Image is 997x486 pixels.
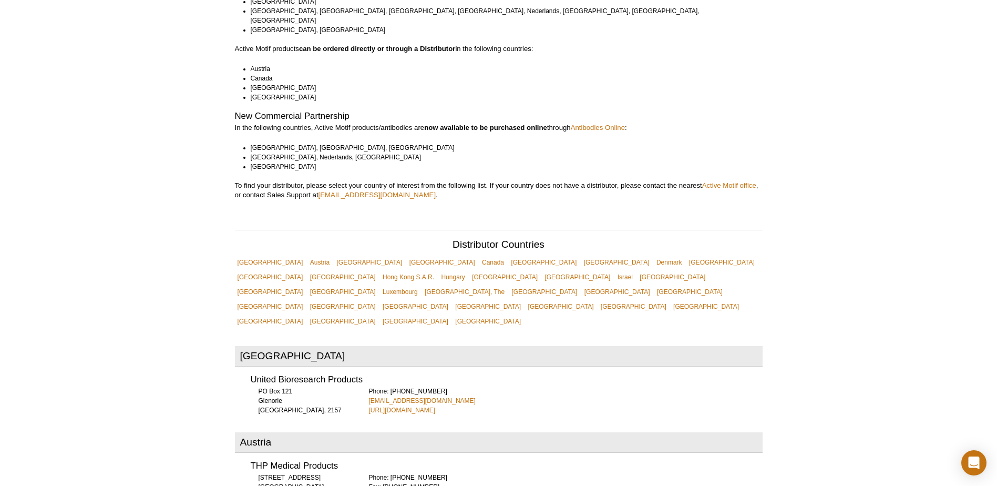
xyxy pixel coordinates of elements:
[582,285,653,299] a: [GEOGRAPHIC_DATA]
[598,299,669,314] a: [GEOGRAPHIC_DATA]
[453,314,523,329] a: [GEOGRAPHIC_DATA]
[235,112,763,121] h2: New Commercial Partnership
[235,346,763,367] h2: [GEOGRAPHIC_DATA]
[251,143,753,153] li: [GEOGRAPHIC_DATA], [GEOGRAPHIC_DATA], [GEOGRAPHIC_DATA]
[453,299,523,314] a: [GEOGRAPHIC_DATA]
[526,299,597,314] a: [GEOGRAPHIC_DATA]
[654,255,685,270] a: Denmark
[307,299,378,314] a: [GEOGRAPHIC_DATA]
[380,270,437,285] a: Hong Kong S.A.R.
[235,181,763,200] p: To find your distributor, please select your country of interest from the following list. If your...
[380,285,420,299] a: Luxembourg
[235,270,306,285] a: [GEOGRAPHIC_DATA]
[235,255,306,270] a: [GEOGRAPHIC_DATA]
[637,270,708,285] a: [GEOGRAPHIC_DATA]
[581,255,652,270] a: [GEOGRAPHIC_DATA]
[307,314,378,329] a: [GEOGRAPHIC_DATA]
[334,255,405,270] a: [GEOGRAPHIC_DATA]
[235,240,763,252] h2: Distributor Countries
[251,387,356,415] div: PO Box 121 Glenorie [GEOGRAPHIC_DATA], 2157
[251,83,753,93] li: [GEOGRAPHIC_DATA]
[251,93,753,102] li: [GEOGRAPHIC_DATA]
[369,406,436,415] a: [URL][DOMAIN_NAME]
[479,255,507,270] a: Canada
[251,153,753,162] li: [GEOGRAPHIC_DATA], Nederlands, [GEOGRAPHIC_DATA]
[961,450,986,475] div: Open Intercom Messenger
[235,123,763,133] p: In the following countries, Active Motif products/antibodies are through :
[424,124,547,131] strong: now available to be purchased online
[469,270,540,285] a: [GEOGRAPHIC_DATA]
[251,376,763,384] h3: United Bioresearch Products
[380,299,451,314] a: [GEOGRAPHIC_DATA]
[407,255,478,270] a: [GEOGRAPHIC_DATA]
[235,314,306,329] a: [GEOGRAPHIC_DATA]
[251,74,753,83] li: Canada
[299,45,456,53] strong: can be ordered directly or through a Distributor
[508,255,579,270] a: [GEOGRAPHIC_DATA]
[251,462,763,471] h3: THP Medical Products
[369,387,763,415] div: Phone: [PHONE_NUMBER]
[671,299,742,314] a: [GEOGRAPHIC_DATA]
[615,270,635,285] a: Israel
[251,25,753,35] li: [GEOGRAPHIC_DATA], [GEOGRAPHIC_DATA]
[702,181,756,189] a: Active Motif office
[307,270,378,285] a: [GEOGRAPHIC_DATA]
[235,432,763,453] h2: Austria
[422,285,507,299] a: [GEOGRAPHIC_DATA], The
[318,191,436,199] a: [EMAIL_ADDRESS][DOMAIN_NAME]
[571,124,625,131] a: Antibodies Online
[438,270,467,285] a: Hungary
[369,396,476,406] a: [EMAIL_ADDRESS][DOMAIN_NAME]
[235,285,306,299] a: [GEOGRAPHIC_DATA]
[686,255,757,270] a: [GEOGRAPHIC_DATA]
[251,6,753,25] li: [GEOGRAPHIC_DATA], [GEOGRAPHIC_DATA], [GEOGRAPHIC_DATA], [GEOGRAPHIC_DATA], Nederlands, [GEOGRAPH...
[654,285,725,299] a: [GEOGRAPHIC_DATA]
[251,162,753,171] li: [GEOGRAPHIC_DATA]
[509,285,580,299] a: [GEOGRAPHIC_DATA]
[307,285,378,299] a: [GEOGRAPHIC_DATA]
[307,255,332,270] a: Austria
[380,314,451,329] a: [GEOGRAPHIC_DATA]
[235,44,763,54] p: Active Motif products in the following countries:
[251,64,753,74] li: Austria
[542,270,613,285] a: [GEOGRAPHIC_DATA]
[235,299,306,314] a: [GEOGRAPHIC_DATA]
